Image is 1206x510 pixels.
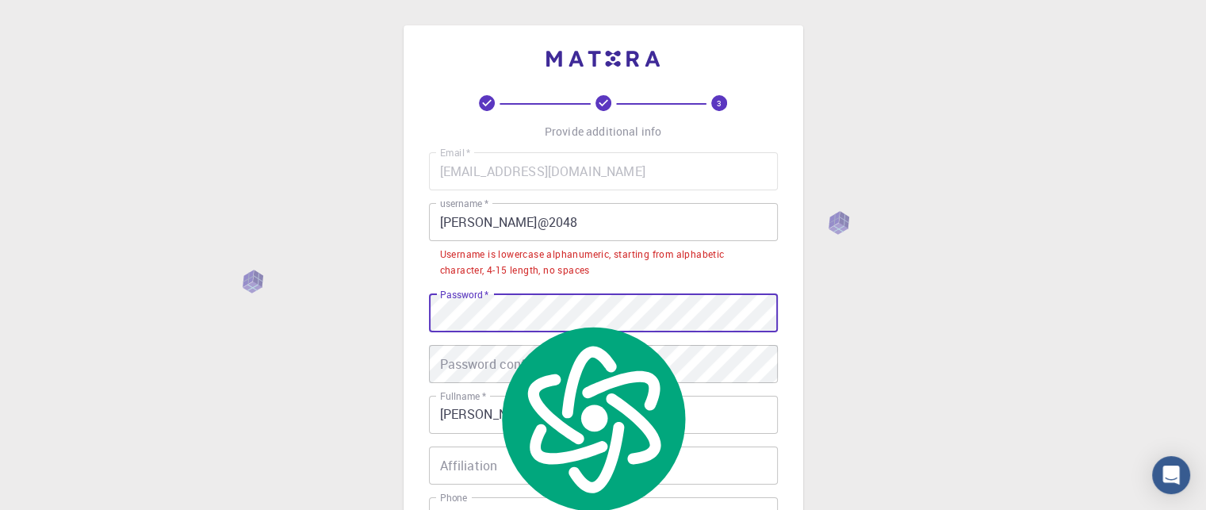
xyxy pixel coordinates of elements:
[440,146,470,159] label: Email
[440,197,488,210] label: username
[440,491,467,504] label: Phone
[440,288,488,301] label: Password
[717,98,722,109] text: 3
[440,247,767,278] div: Username is lowercase alphanumeric, starting from alphabetic character, 4-15 length, no spaces
[1152,456,1190,494] div: Open Intercom Messenger
[440,389,486,403] label: Fullname
[545,124,661,140] p: Provide additional info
